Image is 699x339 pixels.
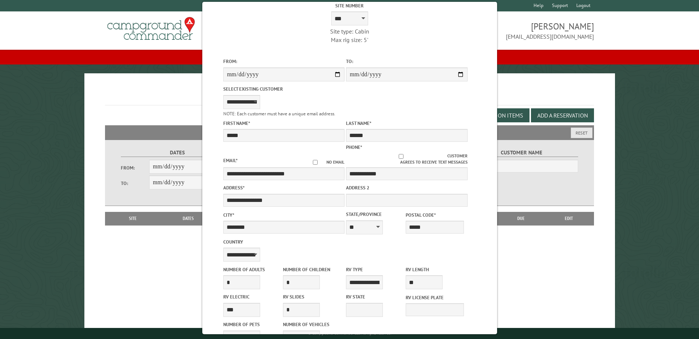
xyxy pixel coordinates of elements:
[223,212,344,219] label: City
[465,148,578,157] label: Customer Name
[283,293,341,300] label: RV Slides
[121,148,233,157] label: Dates
[304,160,326,165] input: No email
[223,120,344,127] label: First Name
[105,14,197,43] img: Campground Commander
[346,144,362,150] label: Phone
[346,153,467,165] label: Customer agrees to receive text messages
[105,125,594,139] h2: Filters
[121,180,149,187] label: To:
[531,108,594,122] button: Add a Reservation
[289,36,410,44] div: Max rig size: 5'
[406,212,464,219] label: Postal Code
[223,321,281,328] label: Number of Pets
[289,27,410,35] div: Site type: Cabin
[223,238,344,245] label: Country
[223,266,281,273] label: Number of Adults
[346,120,467,127] label: Last Name
[223,184,344,191] label: Address
[121,164,149,171] label: From:
[571,127,593,138] button: Reset
[406,266,464,273] label: RV Length
[289,2,410,9] label: Site Number
[346,266,404,273] label: RV Type
[304,159,345,165] label: No email
[406,294,464,301] label: RV License Plate
[223,85,344,92] label: Select existing customer
[223,157,237,164] label: Email
[346,293,404,300] label: RV State
[283,321,341,328] label: Number of Vehicles
[223,58,344,65] label: From:
[223,293,281,300] label: RV Electric
[283,266,341,273] label: Number of Children
[346,58,467,65] label: To:
[346,184,467,191] label: Address 2
[346,211,404,218] label: State/Province
[466,108,530,122] button: Edit Add-on Items
[109,212,157,225] th: Site
[105,85,594,105] h1: Reservations
[544,212,594,225] th: Edit
[223,111,335,117] small: NOTE: Each customer must have a unique email address.
[498,212,544,225] th: Due
[355,154,447,159] input: Customer agrees to receive text messages
[157,212,220,225] th: Dates
[308,331,391,336] small: © Campground Commander LLC. All rights reserved.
